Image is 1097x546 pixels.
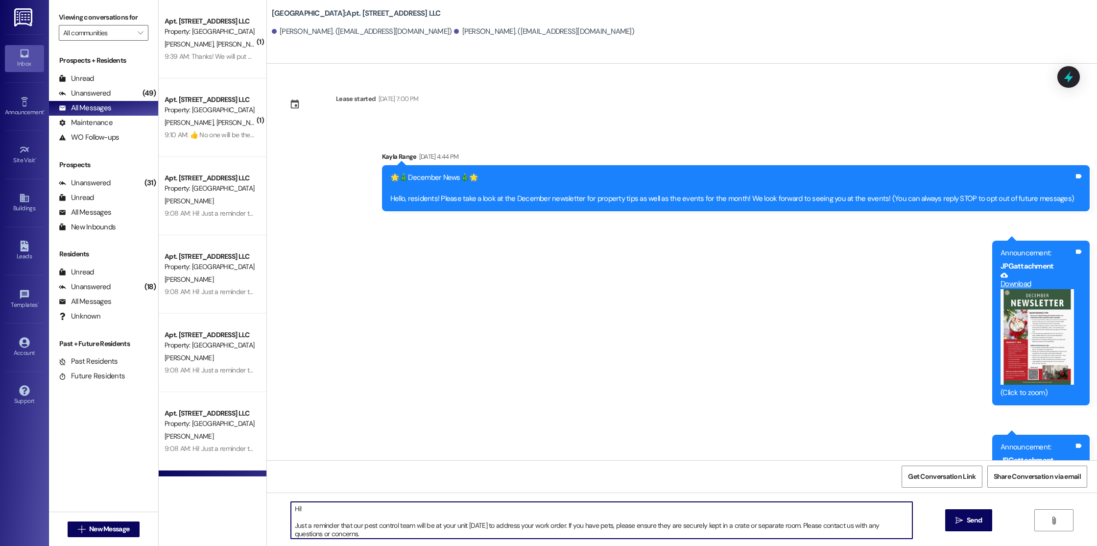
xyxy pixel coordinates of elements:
[165,52,276,61] div: 9:39 AM: Thanks! We will put her away!
[38,300,39,307] span: •
[1001,272,1074,289] a: Download
[165,251,255,262] div: Apt. [STREET_ADDRESS] LLC
[165,275,214,284] span: [PERSON_NAME]
[165,419,255,429] div: Property: [GEOGRAPHIC_DATA]
[59,88,111,99] div: Unanswered
[1001,388,1074,398] div: (Click to zoom)
[165,287,894,296] div: 9:08 AM: Hi! Just a reminder that our pest control team will be at your unit [DATE] to address yo...
[142,279,158,295] div: (18)
[5,190,44,216] a: Buildings
[44,107,45,114] span: •
[59,267,94,277] div: Unread
[68,521,140,537] button: New Message
[165,130,257,139] div: 9:10 AM: 👍 No one will be there.
[5,286,44,313] a: Templates •
[994,472,1081,482] span: Share Conversation via email
[165,183,255,194] div: Property: [GEOGRAPHIC_DATA]
[955,517,963,524] i: 
[59,132,119,143] div: WO Follow-ups
[417,151,459,162] div: [DATE] 4:44 PM
[165,432,214,441] span: [PERSON_NAME]
[902,466,982,488] button: Get Conversation Link
[5,382,44,409] a: Support
[165,262,255,272] div: Property: [GEOGRAPHIC_DATA]
[165,353,214,362] span: [PERSON_NAME]
[5,334,44,361] a: Account
[390,173,1074,204] div: 🌟🎄December News🎄🌟 Hello, residents! Please take a look at the December newsletter for property ti...
[59,282,111,292] div: Unanswered
[165,330,255,340] div: Apt. [STREET_ADDRESS] LLC
[382,151,1090,165] div: Kayla Range
[165,118,216,127] span: [PERSON_NAME]
[5,238,44,264] a: Leads
[59,74,94,84] div: Unread
[49,249,158,259] div: Residents
[59,371,125,381] div: Future Residents
[14,8,34,26] img: ResiDesk Logo
[165,95,255,105] div: Apt. [STREET_ADDRESS] LLC
[1001,261,1053,271] b: JPG attachment
[165,105,255,115] div: Property: [GEOGRAPHIC_DATA]
[216,118,265,127] span: [PERSON_NAME]
[49,160,158,170] div: Prospects
[272,26,452,37] div: [PERSON_NAME]. ([EMAIL_ADDRESS][DOMAIN_NAME])
[138,29,143,37] i: 
[216,40,265,49] span: [PERSON_NAME]
[908,472,976,482] span: Get Conversation Link
[165,197,214,205] span: [PERSON_NAME]
[165,366,894,374] div: 9:08 AM: Hi! Just a reminder that our pest control team will be at your unit [DATE] to address yo...
[140,86,158,101] div: (49)
[336,94,376,104] div: Lease started
[987,466,1087,488] button: Share Conversation via email
[165,408,255,419] div: Apt. [STREET_ADDRESS] LLC
[1001,289,1074,384] button: Zoom image
[59,207,111,218] div: All Messages
[165,340,255,350] div: Property: [GEOGRAPHIC_DATA]
[165,209,894,218] div: 9:08 AM: Hi! Just a reminder that our pest control team will be at your unit [DATE] to address yo...
[1001,455,1053,465] b: JPG attachment
[35,155,37,162] span: •
[291,502,912,539] textarea: Hi! Just a reminder that our pest control team will be at your unit [DATE] to address your work o...
[1050,517,1057,524] i: 
[78,525,85,533] i: 
[165,173,255,183] div: Apt. [STREET_ADDRESS] LLC
[967,515,982,525] span: Send
[165,16,255,26] div: Apt. [STREET_ADDRESS] LLC
[1001,248,1074,258] div: Announcement:
[376,94,419,104] div: [DATE] 7:00 PM
[59,118,113,128] div: Maintenance
[5,142,44,168] a: Site Visit •
[165,26,255,37] div: Property: [GEOGRAPHIC_DATA]
[59,297,111,307] div: All Messages
[5,45,44,72] a: Inbox
[63,25,133,41] input: All communities
[1001,442,1074,452] div: Announcement:
[59,356,118,367] div: Past Residents
[59,222,116,232] div: New Inbounds
[49,339,158,349] div: Past + Future Residents
[945,509,993,531] button: Send
[454,26,634,37] div: [PERSON_NAME]. ([EMAIL_ADDRESS][DOMAIN_NAME])
[49,55,158,66] div: Prospects + Residents
[59,10,148,25] label: Viewing conversations for
[59,311,100,322] div: Unknown
[89,524,129,534] span: New Message
[59,103,111,113] div: All Messages
[165,40,216,49] span: [PERSON_NAME]
[165,444,894,453] div: 9:08 AM: Hi! Just a reminder that our pest control team will be at your unit [DATE] to address yo...
[59,193,94,203] div: Unread
[59,178,111,188] div: Unanswered
[142,175,158,191] div: (31)
[272,8,441,19] b: [GEOGRAPHIC_DATA]: Apt. [STREET_ADDRESS] LLC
